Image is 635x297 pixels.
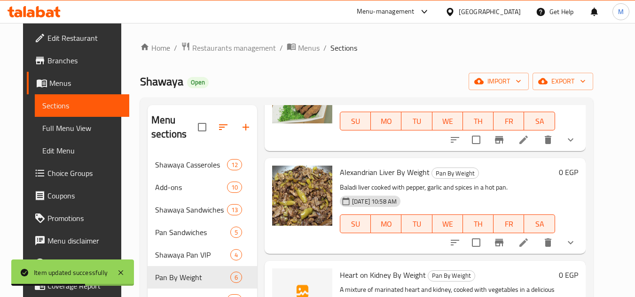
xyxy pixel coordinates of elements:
[432,112,463,130] button: WE
[27,252,129,274] a: Upsell
[444,231,466,254] button: sort-choices
[187,77,209,88] div: Open
[231,251,242,259] span: 4
[47,213,122,224] span: Promotions
[47,168,122,179] span: Choice Groups
[42,122,122,134] span: Full Menu View
[280,42,283,53] li: /
[230,272,242,283] div: items
[47,280,122,291] span: Coverage Report
[466,130,486,150] span: Select to update
[231,228,242,237] span: 5
[230,249,242,260] div: items
[34,267,108,278] div: Item updated successfully
[155,227,230,238] div: Pan Sandwiches
[155,204,227,215] span: Shawaya Sandwiches
[47,55,122,66] span: Branches
[148,153,257,176] div: Shawaya Casseroles12
[497,114,520,128] span: FR
[230,227,242,238] div: items
[432,168,478,179] span: Pan By Weight
[49,77,122,89] span: Menus
[494,112,524,130] button: FR
[618,7,624,17] span: M
[518,237,529,248] a: Edit menu item
[323,42,327,53] li: /
[27,229,129,252] a: Menu disclaimer
[155,249,230,260] div: Shawaya Pan VIP
[444,129,466,151] button: sort-choices
[155,272,230,283] span: Pan By Weight
[181,42,276,54] a: Restaurants management
[488,231,510,254] button: Branch-specific-item
[344,217,367,231] span: SU
[488,129,510,151] button: Branch-specific-item
[35,139,129,162] a: Edit Menu
[192,117,212,137] span: Select all sections
[227,160,242,169] span: 12
[401,112,432,130] button: TU
[459,7,521,17] div: [GEOGRAPHIC_DATA]
[340,182,555,193] p: Baladi liver cooked with pepper, garlic and spices in a hot pan.
[466,233,486,252] span: Select to update
[432,214,463,233] button: WE
[35,94,129,117] a: Sections
[476,76,521,87] span: import
[187,78,209,86] span: Open
[494,214,524,233] button: FR
[42,145,122,156] span: Edit Menu
[227,183,242,192] span: 10
[357,6,415,17] div: Menu-management
[463,112,494,130] button: TH
[537,231,559,254] button: delete
[155,159,227,170] span: Shawaya Casseroles
[235,116,257,138] button: Add section
[272,166,332,226] img: Alexandrian Liver By Weight
[436,217,459,231] span: WE
[140,42,593,54] nav: breadcrumb
[227,206,242,214] span: 13
[192,42,276,53] span: Restaurants management
[148,221,257,244] div: Pan Sandwiches5
[148,266,257,289] div: Pan By Weight6
[401,214,432,233] button: TU
[47,258,122,269] span: Upsell
[227,182,242,193] div: items
[375,114,398,128] span: MO
[212,116,235,138] span: Sort sections
[428,270,475,281] span: Pan By Weight
[140,42,170,53] a: Home
[371,112,401,130] button: MO
[227,204,242,215] div: items
[344,114,367,128] span: SU
[42,100,122,111] span: Sections
[148,244,257,266] div: Shawaya Pan VIP4
[559,129,582,151] button: show more
[518,134,529,145] a: Edit menu item
[27,184,129,207] a: Coupons
[533,73,593,90] button: export
[467,217,490,231] span: TH
[27,27,129,49] a: Edit Restaurant
[174,42,177,53] li: /
[559,231,582,254] button: show more
[148,176,257,198] div: Add-ons10
[27,162,129,184] a: Choice Groups
[35,117,129,139] a: Full Menu View
[463,214,494,233] button: TH
[524,112,555,130] button: SA
[559,268,578,282] h6: 0 EGP
[565,134,576,145] svg: Show Choices
[231,273,242,282] span: 6
[497,217,520,231] span: FR
[148,198,257,221] div: Shawaya Sandwiches13
[436,114,459,128] span: WE
[524,214,555,233] button: SA
[298,42,320,53] span: Menus
[428,270,475,282] div: Pan By Weight
[537,129,559,151] button: delete
[47,190,122,201] span: Coupons
[540,76,586,87] span: export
